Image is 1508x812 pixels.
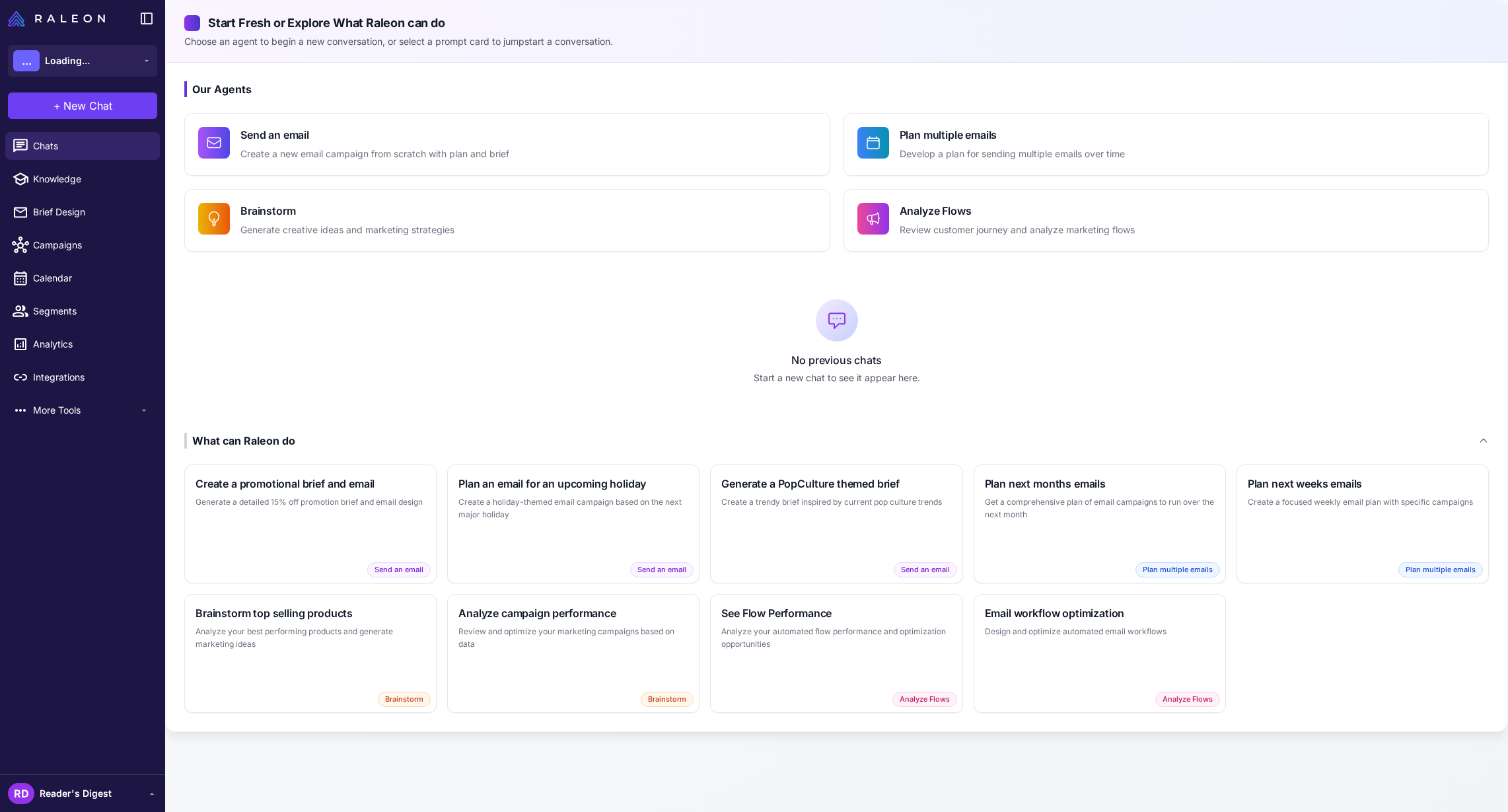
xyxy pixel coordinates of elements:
span: Analytics [33,337,149,351]
p: Choose an agent to begin a new conversation, or select a prompt card to jumpstart a conversation. [184,34,1489,49]
a: Brief Design [5,198,160,226]
a: Integrations [5,363,160,391]
h4: Brainstorm [240,203,454,219]
button: Generate a PopCulture themed briefCreate a trendy brief inspired by current pop culture trendsSen... [710,464,962,583]
p: Create a new email campaign from scratch with plan and brief [240,147,509,162]
p: Create a holiday-themed email campaign based on the next major holiday [458,496,688,521]
h2: Start Fresh or Explore What Raleon can do [184,14,1489,32]
div: RD [8,783,34,804]
span: Brainstorm [378,692,431,707]
span: Knowledge [33,172,149,186]
a: Segments [5,297,160,325]
a: Campaigns [5,231,160,259]
span: Plan multiple emails [1135,562,1220,577]
span: Loading... [45,54,90,68]
a: Knowledge [5,165,160,193]
button: Brainstorm top selling productsAnalyze your best performing products and generate marketing ideas... [184,594,437,713]
p: Review customer journey and analyze marketing flows [900,223,1135,238]
p: Get a comprehensive plan of email campaigns to run over the next month [985,496,1215,521]
button: Send an emailCreate a new email campaign from scratch with plan and brief [184,113,830,176]
p: Generate a detailed 15% off promotion brief and email design [196,496,425,509]
p: Generate creative ideas and marketing strategies [240,223,454,238]
a: Chats [5,132,160,160]
span: New Chat [63,98,112,114]
span: Segments [33,304,149,318]
button: Plan next weeks emailsCreate a focused weekly email plan with specific campaignsPlan multiple emails [1237,464,1489,583]
button: Plan an email for an upcoming holidayCreate a holiday-themed email campaign based on the next maj... [447,464,700,583]
span: Calendar [33,271,149,285]
button: +New Chat [8,92,157,119]
h3: Plan next months emails [985,476,1215,492]
a: Raleon Logo [8,11,110,26]
p: Analyze your best performing products and generate marketing ideas [196,625,425,651]
button: Create a promotional brief and emailGenerate a detailed 15% off promotion brief and email designS... [184,464,437,583]
div: What can Raleon do [184,433,295,449]
p: Create a focused weekly email plan with specific campaigns [1248,496,1478,509]
button: Email workflow optimizationDesign and optimize automated email workflowsAnalyze Flows [974,594,1226,713]
button: Analyze FlowsReview customer journey and analyze marketing flows [844,189,1490,252]
button: BrainstormGenerate creative ideas and marketing strategies [184,189,830,252]
button: Analyze campaign performanceReview and optimize your marketing campaigns based on dataBrainstorm [447,594,700,713]
span: Analyze Flows [1155,692,1220,707]
h4: Send an email [240,127,509,143]
h4: Plan multiple emails [900,127,1125,143]
img: Raleon Logo [8,11,105,26]
p: Develop a plan for sending multiple emails over time [900,147,1125,162]
p: Design and optimize automated email workflows [985,625,1215,638]
span: Integrations [33,370,149,385]
h4: Analyze Flows [900,203,1135,219]
button: ...Loading... [8,45,157,77]
h3: Analyze campaign performance [458,605,688,621]
span: Plan multiple emails [1398,562,1483,577]
p: Create a trendy brief inspired by current pop culture trends [721,496,951,509]
h3: Generate a PopCulture themed brief [721,476,951,492]
span: Analyze Flows [892,692,957,707]
h3: Plan an email for an upcoming holiday [458,476,688,492]
span: Reader's Digest [40,786,112,801]
button: See Flow PerformanceAnalyze your automated flow performance and optimization opportunitiesAnalyze... [710,594,962,713]
span: + [54,98,61,114]
span: Campaigns [33,238,149,252]
h3: Our Agents [184,81,1489,97]
span: Send an email [894,562,957,577]
a: Calendar [5,264,160,292]
button: Plan next months emailsGet a comprehensive plan of email campaigns to run over the next monthPlan... [974,464,1226,583]
span: More Tools [33,403,139,418]
p: Analyze your automated flow performance and optimization opportunities [721,625,951,651]
span: Brief Design [33,205,149,219]
button: Plan multiple emailsDevelop a plan for sending multiple emails over time [844,113,1490,176]
div: ... [13,50,40,71]
h3: See Flow Performance [721,605,951,621]
p: Review and optimize your marketing campaigns based on data [458,625,688,651]
h3: Email workflow optimization [985,605,1215,621]
span: Brainstorm [641,692,694,707]
a: Analytics [5,330,160,358]
p: No previous chats [184,352,1489,368]
span: Chats [33,139,149,153]
span: Send an email [367,562,431,577]
h3: Create a promotional brief and email [196,476,425,492]
p: Start a new chat to see it appear here. [184,371,1489,385]
h3: Plan next weeks emails [1248,476,1478,492]
span: Send an email [630,562,694,577]
h3: Brainstorm top selling products [196,605,425,621]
